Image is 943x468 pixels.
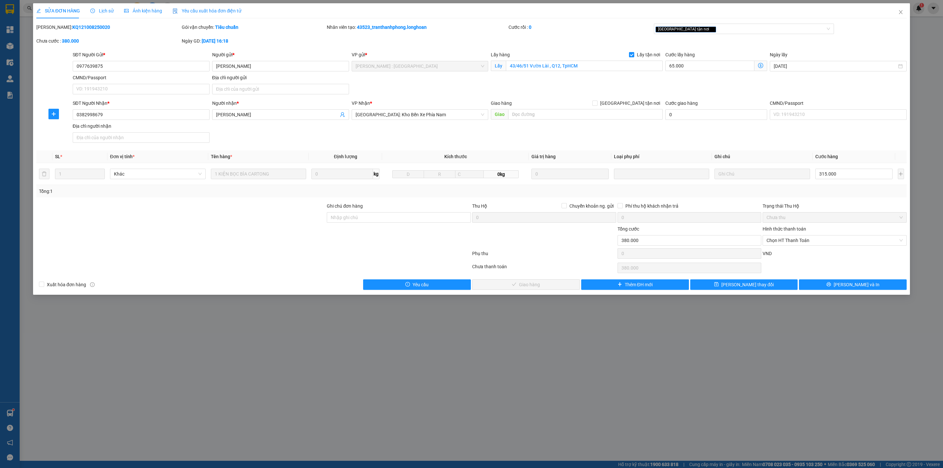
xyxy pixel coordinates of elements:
input: Địa chỉ của người gửi [212,84,349,94]
th: Ghi chú [712,150,813,163]
div: Gói vận chuyển: [182,24,326,31]
span: Lấy hàng [491,52,510,57]
div: Nhân viên tạo: [327,24,507,31]
span: plus [618,282,622,287]
span: 0kg [484,170,519,178]
span: Lịch sử [90,8,114,13]
span: kg [373,169,379,179]
button: plus [898,169,904,179]
span: VND [763,251,772,256]
button: printer[PERSON_NAME] và In [799,279,907,290]
label: Ghi chú đơn hàng [327,203,363,209]
span: close [898,9,903,15]
span: [PERSON_NAME] thay đổi [721,281,774,288]
label: Hình thức thanh toán [763,226,806,232]
div: Địa chỉ người nhận [73,122,210,130]
input: D [392,170,424,178]
input: R [424,170,455,178]
span: SỬA ĐƠN HÀNG [36,8,80,13]
input: Ghi chú đơn hàng [327,212,471,223]
div: VP gửi [352,51,489,58]
input: Ghi Chú [714,169,810,179]
span: Khác [114,169,202,179]
span: [GEOGRAPHIC_DATA] tận nơi [656,27,716,32]
span: Nha Trang: Kho Bến Xe Phía Nam [356,110,485,120]
button: exclamation-circleYêu cầu [363,279,471,290]
b: 0 [529,25,531,30]
span: Cước hàng [815,154,838,159]
input: 0 [531,169,609,179]
button: delete [39,169,49,179]
span: Thu Hộ [472,203,487,209]
div: Ngày GD: [182,37,326,45]
span: Giao hàng [491,101,512,106]
div: Cước rồi : [508,24,653,31]
button: plus [48,109,59,119]
span: Yêu cầu xuất hóa đơn điện tử [173,8,242,13]
span: info-circle [90,282,95,287]
span: Hồ Chí Minh : Kho Quận 12 [356,61,485,71]
span: Giao [491,109,508,120]
div: CMND/Passport [73,74,210,81]
label: Cước lấy hàng [665,52,695,57]
input: Cước giao hàng [665,109,767,120]
span: Đơn vị tính [110,154,135,159]
span: close [710,28,713,31]
b: 43523_tranthanhphong.longhoan [357,25,427,30]
button: Close [892,3,910,22]
input: C [455,170,484,178]
span: plus [49,111,59,117]
span: Tên hàng [211,154,232,159]
div: Người nhận [212,100,349,107]
span: exclamation-circle [405,282,410,287]
span: SL [55,154,60,159]
div: Chưa thanh toán [471,263,617,274]
input: Địa chỉ của người nhận [73,132,210,143]
div: Trạng thái Thu Hộ [763,202,907,210]
span: Yêu cầu [413,281,429,288]
span: Lấy tận nơi [634,51,663,58]
div: Chưa cước : [36,37,180,45]
span: picture [124,9,129,13]
button: save[PERSON_NAME] thay đổi [690,279,798,290]
div: SĐT Người Gửi [73,51,210,58]
span: Lấy [491,61,506,71]
b: [DATE] 16:18 [202,38,228,44]
th: Loại phụ phí [611,150,712,163]
span: Thêm ĐH mới [625,281,653,288]
span: Định lượng [334,154,357,159]
label: Ngày lấy [770,52,787,57]
span: Giá trị hàng [531,154,556,159]
div: SĐT Người Nhận [73,100,210,107]
span: edit [36,9,41,13]
span: Phí thu hộ khách nhận trả [623,202,681,210]
div: Địa chỉ người gửi [212,74,349,81]
div: Tổng: 1 [39,188,363,195]
button: checkGiao hàng [472,279,580,290]
img: icon [173,9,178,14]
span: printer [826,282,831,287]
input: Cước lấy hàng [665,61,754,71]
input: VD: Bàn, Ghế [211,169,306,179]
div: [PERSON_NAME]: [36,24,180,31]
div: Người gửi [212,51,349,58]
span: Ảnh kiện hàng [124,8,162,13]
b: 380.000 [62,38,79,44]
span: user-add [340,112,345,117]
b: KQ121008250020 [72,25,110,30]
span: Kích thước [444,154,467,159]
b: Tiêu chuẩn [215,25,238,30]
span: clock-circle [90,9,95,13]
span: Xuất hóa đơn hàng [44,281,89,288]
span: [GEOGRAPHIC_DATA] tận nơi [598,100,663,107]
span: [PERSON_NAME] và In [834,281,879,288]
label: Cước giao hàng [665,101,698,106]
span: Tổng cước [618,226,639,232]
span: Chưa thu [767,213,903,222]
div: CMND/Passport [770,100,907,107]
span: dollar-circle [758,63,763,68]
span: VP Nhận [352,101,370,106]
button: plusThêm ĐH mới [581,279,689,290]
input: Lấy tận nơi [506,61,662,71]
input: Dọc đường [508,109,662,120]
